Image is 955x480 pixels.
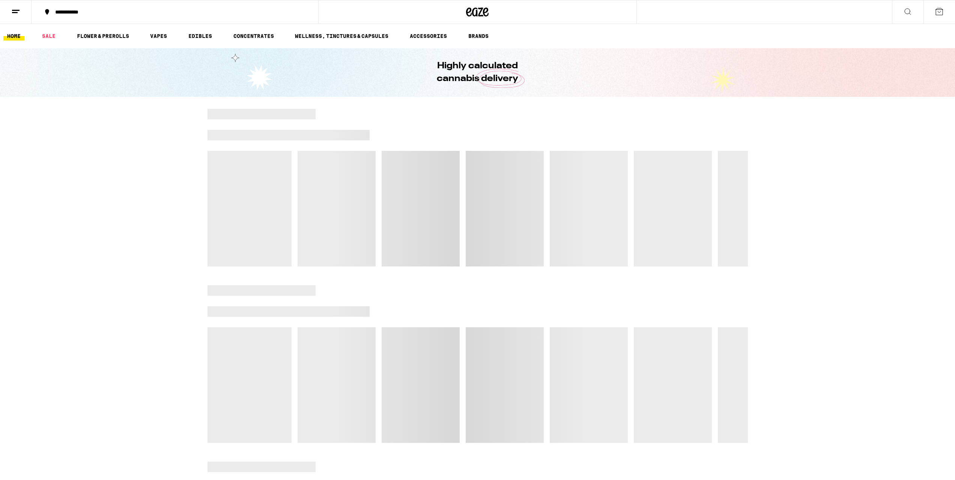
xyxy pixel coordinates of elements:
a: VAPES [146,32,171,41]
a: BRANDS [465,32,492,41]
a: ACCESSORIES [406,32,451,41]
a: EDIBLES [185,32,216,41]
a: SALE [38,32,59,41]
a: CONCENTRATES [230,32,278,41]
h1: Highly calculated cannabis delivery [416,60,540,85]
a: FLOWER & PREROLLS [73,32,133,41]
a: WELLNESS, TINCTURES & CAPSULES [291,32,392,41]
a: HOME [3,32,24,41]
